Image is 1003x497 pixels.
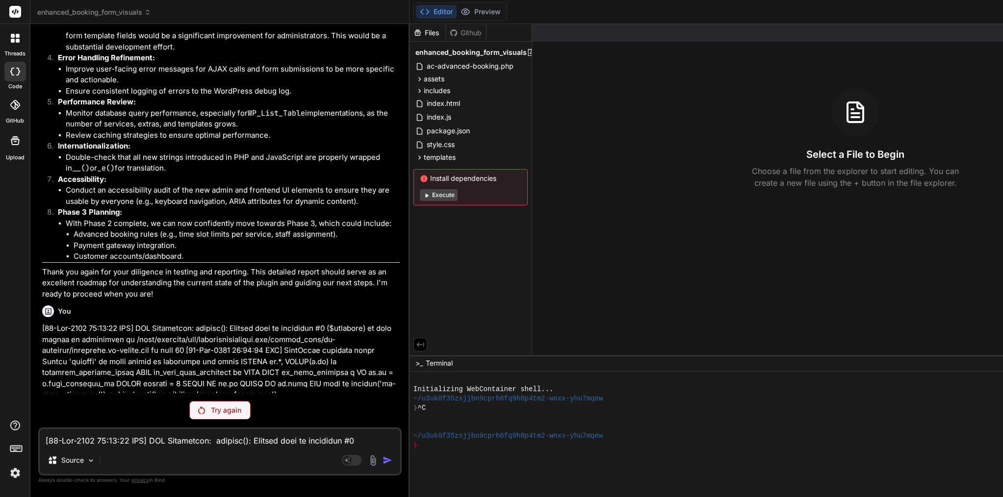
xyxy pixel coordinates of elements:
span: includes [424,86,450,96]
li: Advanced booking rules (e.g., time slot limits per service, staff assignment). [74,229,400,240]
button: Editor [416,5,457,19]
h6: You [58,306,71,316]
li: Improve user-facing error messages for AJAX calls and form submissions to be more specific and ac... [66,64,400,86]
li: Payment gateway integration. [74,240,400,251]
div: Github [446,28,486,38]
span: Initializing WebContainer shell... [413,385,553,394]
span: >_ [415,358,423,368]
span: style.css [426,139,456,150]
li: Double-check that all new strings introduced in PHP and JavaScript are properly wrapped in or for... [66,152,400,174]
p: Always double-check its answers. Your in Bind [38,475,402,485]
label: code [8,82,22,91]
li: While JSON editing is powerful, for better usability, a visual drag-and-drop builder for defining... [66,20,400,53]
img: icon [383,455,392,465]
strong: Internationalization: [58,141,130,150]
span: ❯ [413,441,417,450]
span: index.html [426,98,461,109]
code: _e() [97,163,115,173]
li: Conduct an accessibility audit of the new admin and frontend UI elements to ensure they are usabl... [66,185,400,207]
label: threads [4,50,26,58]
button: Execute [420,189,458,201]
span: privacy [131,477,149,483]
label: Upload [6,153,25,162]
span: enhanced_booking_form_visuals [37,7,151,17]
span: assets [424,74,444,84]
strong: Accessibility: [58,174,106,184]
span: enhanced_booking_form_visuals [415,48,527,57]
code: __() [72,163,90,173]
p: Try again [211,405,241,415]
p: Thank you again for your diligence in testing and reporting. This detailed report should serve as... [42,267,400,300]
span: ~/u3uk0f35zsjjbn9cprh6fq9h0p4tm2-wnxx-yhu7mqew [413,431,603,441]
img: Pick Models [87,456,95,465]
li: Review caching strategies to ensure optimal performance. [66,130,400,141]
strong: Error Handling Refinement: [58,53,155,62]
li: Ensure consistent logging of errors to the WordPress debug log. [66,86,400,97]
img: settings [7,465,24,481]
div: Files [410,28,445,38]
li: Monitor database query performance, especially for implementations, as the number of services, ex... [66,108,400,130]
span: ~/u3uk0f35zsjjbn9cprh6fq9h0p4tm2-wnxx-yhu7mqew [413,394,603,403]
strong: Phase 3 Planning: [58,207,122,217]
span: index.js [426,111,452,123]
code: WP_List_Table [248,108,305,118]
img: Retry [198,406,205,414]
li: With Phase 2 complete, we can now confidently move towards Phase 3, which could include: [66,218,400,262]
span: ^C [417,403,426,413]
li: Customer accounts/dashboard. [74,251,400,262]
span: Terminal [426,358,453,368]
span: templates [424,152,456,162]
p: Source [61,455,84,465]
label: GitHub [6,117,24,125]
strong: Performance Review: [58,97,136,106]
span: ❯ [413,403,417,413]
span: package.json [426,125,471,137]
button: Preview [457,5,505,19]
img: attachment [367,455,379,466]
span: Install dependencies [420,174,521,183]
p: Choose a file from the explorer to start editing. You can create a new file using the + button in... [746,165,965,189]
span: ac-advanced-booking.php [426,60,514,72]
h3: Select a File to Begin [806,148,904,161]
